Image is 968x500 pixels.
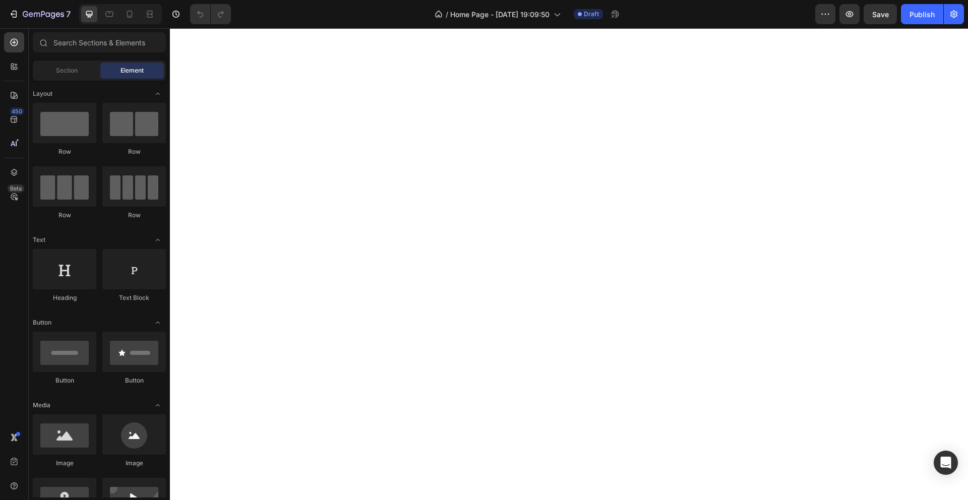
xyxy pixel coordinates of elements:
[102,147,166,156] div: Row
[120,66,144,75] span: Element
[33,211,96,220] div: Row
[10,107,24,115] div: 450
[150,315,166,331] span: Toggle open
[33,318,51,327] span: Button
[584,10,599,19] span: Draft
[872,10,889,19] span: Save
[102,459,166,468] div: Image
[450,9,550,20] span: Home Page - [DATE] 19:09:50
[150,86,166,102] span: Toggle open
[33,459,96,468] div: Image
[33,401,50,410] span: Media
[190,4,231,24] div: Undo/Redo
[102,376,166,385] div: Button
[910,9,935,20] div: Publish
[33,376,96,385] div: Button
[150,397,166,413] span: Toggle open
[102,211,166,220] div: Row
[56,66,78,75] span: Section
[934,451,958,475] div: Open Intercom Messenger
[66,8,71,20] p: 7
[33,147,96,156] div: Row
[150,232,166,248] span: Toggle open
[864,4,897,24] button: Save
[33,235,45,244] span: Text
[102,293,166,302] div: Text Block
[8,184,24,193] div: Beta
[170,28,968,500] iframe: Design area
[446,9,448,20] span: /
[33,293,96,302] div: Heading
[4,4,75,24] button: 7
[901,4,943,24] button: Publish
[33,89,52,98] span: Layout
[33,32,166,52] input: Search Sections & Elements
